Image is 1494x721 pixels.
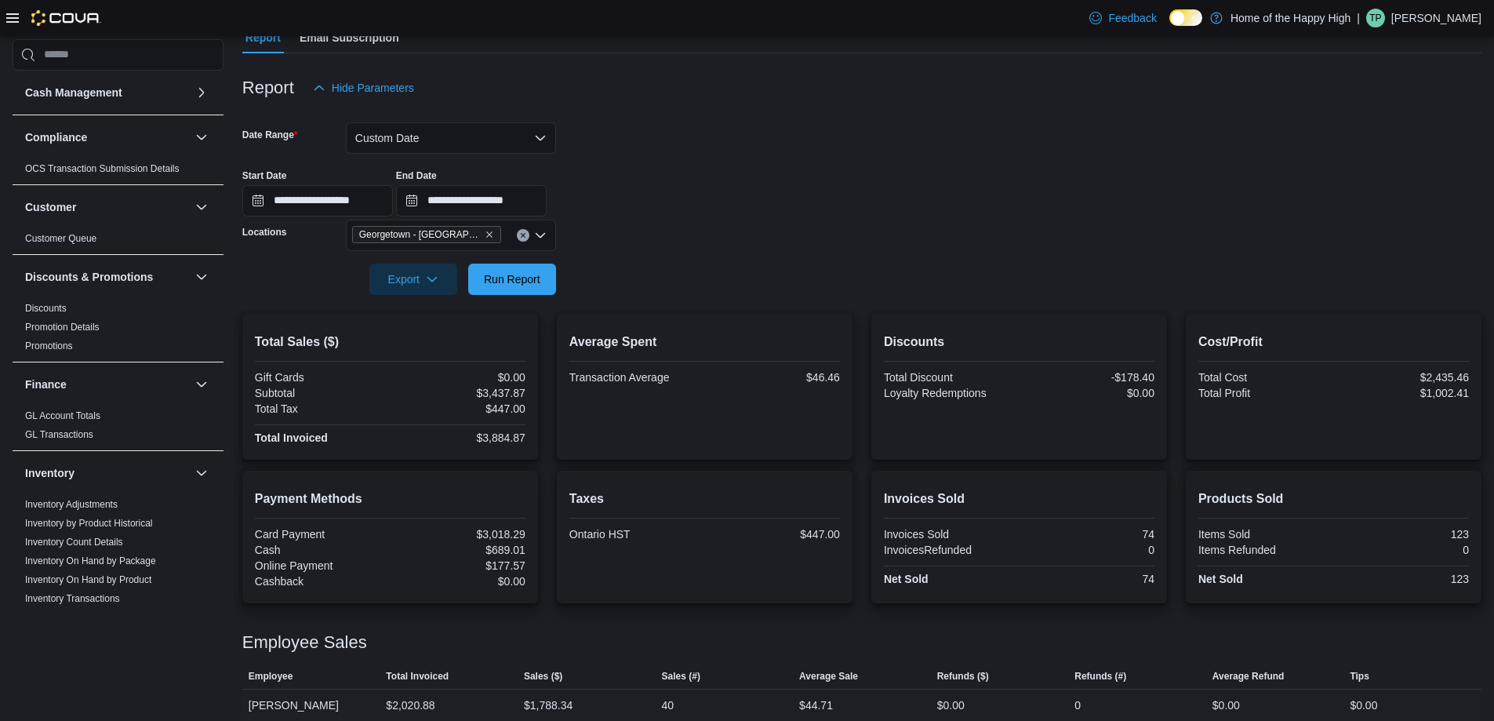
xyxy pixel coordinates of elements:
div: 0 [1022,544,1154,556]
a: OCS Transaction Submission Details [25,163,180,174]
span: Customer Queue [25,232,96,245]
h3: Compliance [25,129,87,145]
div: Total Profit [1198,387,1331,399]
span: OCS Transaction Submission Details [25,162,180,175]
div: Compliance [13,159,224,184]
button: Inventory [25,465,189,481]
div: $0.00 [1022,387,1154,399]
button: Hide Parameters [307,72,420,104]
button: Discounts & Promotions [25,269,189,285]
span: Inventory Count Details [25,536,123,548]
h3: Customer [25,199,76,215]
a: Promotion Details [25,322,100,333]
button: Clear input [517,229,529,242]
a: Inventory Adjustments [25,499,118,510]
a: Feedback [1083,2,1162,34]
span: Export [379,264,448,295]
span: Inventory On Hand by Package [25,555,156,567]
a: Customer Queue [25,233,96,244]
h2: Invoices Sold [884,490,1154,508]
button: Cash Management [25,85,189,100]
div: 40 [662,696,674,715]
div: $0.00 [937,696,965,715]
div: -$178.40 [1022,371,1154,384]
div: 0 [1336,544,1469,556]
div: Online Payment [255,559,387,572]
span: Sales ($) [524,670,562,683]
div: Tevin Paul [1366,9,1385,27]
div: $177.57 [393,559,525,572]
a: Inventory by Product Historical [25,518,153,529]
button: Export [369,264,457,295]
span: GL Transactions [25,428,93,441]
p: | [1357,9,1360,27]
div: 0 [1074,696,1081,715]
div: Customer [13,229,224,254]
h3: Report [242,78,294,97]
div: Cashback [255,575,387,588]
span: Refunds (#) [1074,670,1126,683]
span: Run Report [484,271,540,287]
span: Package Details [25,611,93,624]
h2: Payment Methods [255,490,525,508]
div: $2,435.46 [1336,371,1469,384]
span: Email Subscription [300,22,399,53]
h2: Products Sold [1198,490,1469,508]
span: Dark Mode [1169,26,1170,27]
button: Run Report [468,264,556,295]
button: Customer [25,199,189,215]
h3: Employee Sales [242,633,367,652]
span: Georgetown - Mountainview - Fire & Flower [352,226,501,243]
span: Hide Parameters [332,80,414,96]
span: Tips [1350,670,1369,683]
a: GL Transactions [25,429,93,440]
label: Start Date [242,169,287,182]
div: $447.00 [393,402,525,415]
label: End Date [396,169,437,182]
div: $2,020.88 [386,696,434,715]
h2: Discounts [884,333,1154,351]
a: Inventory On Hand by Product [25,574,151,585]
span: TP [1369,9,1381,27]
button: Finance [192,375,211,394]
div: $0.00 [1212,696,1240,715]
div: 123 [1336,528,1469,541]
span: Inventory Transactions [25,592,120,605]
span: Inventory by Product Historical [25,517,153,530]
span: Promotion Details [25,321,100,333]
div: $1,788.34 [524,696,573,715]
div: Card Payment [255,528,387,541]
div: Transaction Average [569,371,702,384]
div: $3,437.87 [393,387,525,399]
h2: Taxes [569,490,840,508]
div: $3,884.87 [393,432,525,444]
span: Refunds ($) [937,670,989,683]
div: $46.46 [707,371,840,384]
span: Employee [249,670,293,683]
img: Cova [31,10,101,26]
a: Inventory Count Details [25,537,123,548]
div: Total Tax [255,402,387,415]
button: Compliance [25,129,189,145]
a: GL Account Totals [25,410,100,421]
div: [PERSON_NAME] [242,690,380,721]
button: Inventory [192,464,211,482]
h3: Discounts & Promotions [25,269,153,285]
button: Discounts & Promotions [192,268,211,286]
div: Gift Cards [255,371,387,384]
span: Feedback [1108,10,1156,26]
div: 123 [1336,573,1469,585]
span: Inventory Adjustments [25,498,118,511]
strong: Total Invoiced [255,432,328,444]
div: Loyalty Redemptions [884,387,1016,399]
button: Custom Date [346,122,556,154]
button: Finance [25,377,189,392]
span: Total Invoiced [386,670,449,683]
div: 74 [1022,528,1154,541]
label: Locations [242,226,287,239]
input: Dark Mode [1169,9,1202,26]
h3: Finance [25,377,67,392]
div: Discounts & Promotions [13,299,224,362]
div: Finance [13,406,224,450]
a: Promotions [25,340,73,351]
